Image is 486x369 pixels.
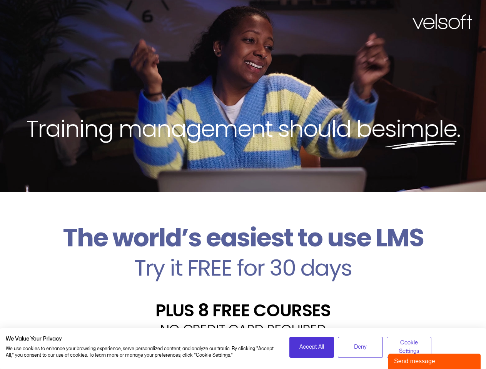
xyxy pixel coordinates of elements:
span: Cookie Settings [392,339,427,356]
h2: PLUS 8 FREE COURSES [6,302,480,319]
h2: The world’s easiest to use LMS [6,223,480,253]
span: simple [385,113,457,145]
h2: Try it FREE for 30 days [6,257,480,279]
button: Deny all cookies [338,337,383,358]
span: Deny [354,343,367,351]
p: We use cookies to enhance your browsing experience, serve personalized content, and analyze our t... [6,346,278,359]
span: Accept All [299,343,324,351]
button: Accept all cookies [289,337,334,358]
iframe: chat widget [388,352,482,369]
button: Adjust cookie preferences [387,337,432,358]
h2: Training management should be . [14,114,472,144]
h2: We Value Your Privacy [6,336,278,342]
